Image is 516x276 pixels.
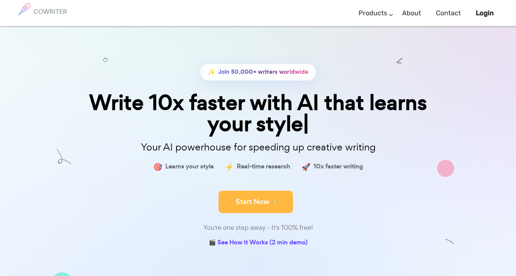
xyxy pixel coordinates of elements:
[402,2,421,24] a: About
[72,222,444,233] div: You're one step away - It's 100% free!
[165,161,214,172] span: Learns your style
[237,161,290,172] span: Real-time research
[476,9,494,17] b: Login
[219,191,293,213] button: Start Now
[476,2,494,24] a: Login
[437,160,454,177] img: shape
[209,237,308,249] a: 🎬 See How It Works (2 min demo)
[153,161,162,172] span: 🎯
[72,92,444,134] div: Write 10x faster with AI that learns your style
[218,67,309,77] span: Join 50,000+ writers worldwide
[313,161,363,172] span: 10x faster writing
[359,2,387,24] a: Products
[72,139,444,155] p: Your AI powerhouse for speeding up creative writing
[225,161,234,172] span: ⚡
[57,149,71,165] img: shape
[208,67,215,77] span: ✨
[302,161,310,172] span: 🚀
[445,237,454,247] img: shape
[436,2,461,24] a: Contact
[34,8,67,15] h6: COWRITER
